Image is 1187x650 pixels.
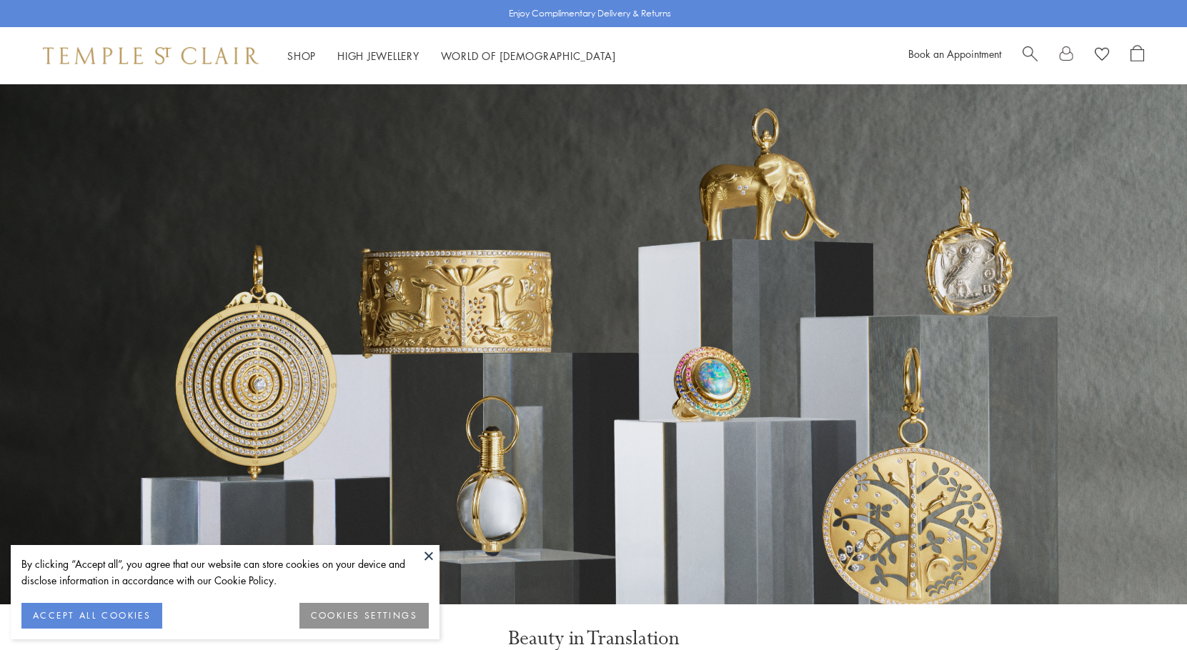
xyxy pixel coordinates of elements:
[299,603,429,629] button: COOKIES SETTINGS
[287,49,316,63] a: ShopShop
[1116,583,1173,636] iframe: Gorgias live chat messenger
[1023,45,1038,66] a: Search
[908,46,1001,61] a: Book an Appointment
[441,49,616,63] a: World of [DEMOGRAPHIC_DATA]World of [DEMOGRAPHIC_DATA]
[287,47,616,65] nav: Main navigation
[1131,45,1144,66] a: Open Shopping Bag
[1095,45,1109,66] a: View Wishlist
[21,603,162,629] button: ACCEPT ALL COOKIES
[509,6,671,21] p: Enjoy Complimentary Delivery & Returns
[337,49,419,63] a: High JewelleryHigh Jewellery
[43,47,259,64] img: Temple St. Clair
[21,556,429,589] div: By clicking “Accept all”, you agree that our website can store cookies on your device and disclos...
